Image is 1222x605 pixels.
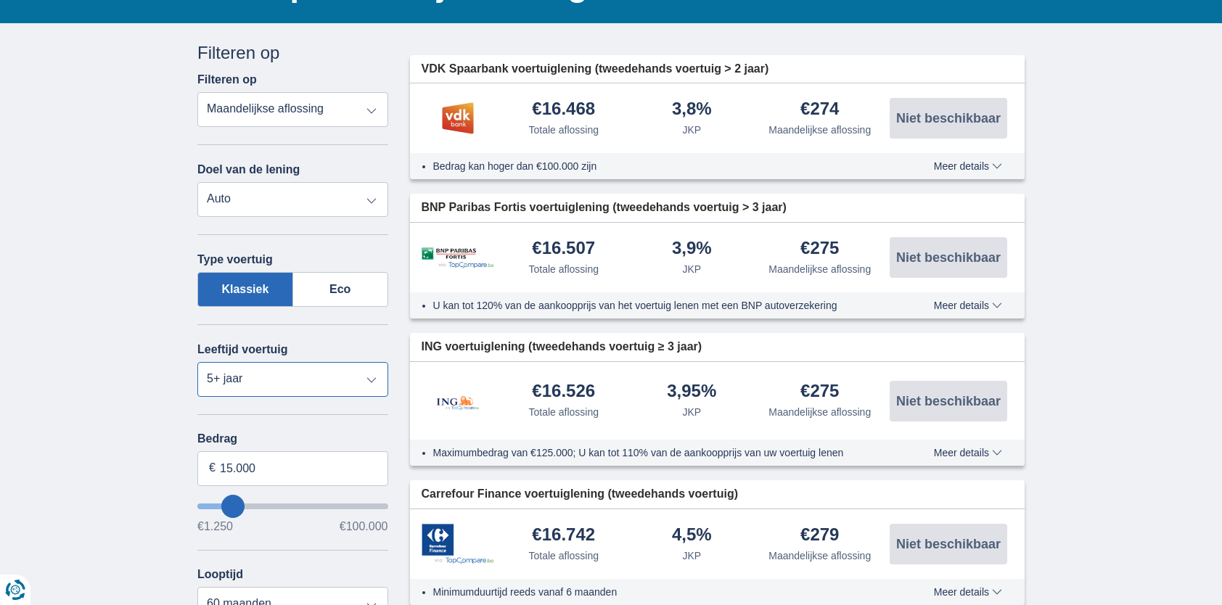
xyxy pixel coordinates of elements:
[528,548,599,563] div: Totale aflossing
[768,262,871,276] div: Maandelijkse aflossing
[422,376,494,425] img: product.pl.alt ING
[800,100,839,120] div: €274
[890,381,1007,421] button: Niet beschikbaar
[923,447,1013,458] button: Meer details
[197,163,300,176] label: Doel van de lening
[934,587,1002,597] span: Meer details
[433,298,881,313] li: U kan tot 120% van de aankoopprijs van het voertuig lenen met een BNP autoverzekering
[422,247,494,268] img: product.pl.alt BNP Paribas Fortis
[923,586,1013,598] button: Meer details
[800,239,839,259] div: €275
[433,159,881,173] li: Bedrag kan hoger dan €100.000 zijn
[672,239,712,259] div: 3,9%
[934,448,1002,458] span: Meer details
[197,432,388,445] label: Bedrag
[197,521,233,532] span: €1.250
[896,538,1001,551] span: Niet beschikbaar
[422,524,494,564] img: product.pl.alt Carrefour Finance
[682,262,701,276] div: JKP
[896,251,1001,264] span: Niet beschikbaar
[422,100,494,136] img: product.pl.alt VDK bank
[197,41,388,65] div: Filteren op
[800,382,839,402] div: €275
[340,521,388,532] span: €100.000
[934,161,1002,171] span: Meer details
[433,585,881,599] li: Minimumduurtijd reeds vanaf 6 maanden
[672,526,712,546] div: 4,5%
[682,405,701,419] div: JKP
[422,61,769,78] span: VDK Spaarbank voertuiglening (tweedehands voertuig > 2 jaar)
[197,568,243,581] label: Looptijd
[293,272,388,307] label: Eco
[197,253,273,266] label: Type voertuig
[923,160,1013,172] button: Meer details
[532,382,595,402] div: €16.526
[890,98,1007,139] button: Niet beschikbaar
[890,524,1007,564] button: Niet beschikbaar
[667,382,716,402] div: 3,95%
[197,73,257,86] label: Filteren op
[768,405,871,419] div: Maandelijkse aflossing
[197,272,293,307] label: Klassiek
[768,123,871,137] div: Maandelijkse aflossing
[433,445,881,460] li: Maximumbedrag van €125.000; U kan tot 110% van de aankoopprijs van uw voertuig lenen
[896,395,1001,408] span: Niet beschikbaar
[532,239,595,259] div: €16.507
[528,123,599,137] div: Totale aflossing
[422,199,787,216] span: BNP Paribas Fortis voertuiglening (tweedehands voertuig > 3 jaar)
[422,339,702,355] span: ING voertuiglening (tweedehands voertuig ≥ 3 jaar)
[528,262,599,276] div: Totale aflossing
[768,548,871,563] div: Maandelijkse aflossing
[422,486,739,503] span: Carrefour Finance voertuiglening (tweedehands voertuig)
[896,112,1001,125] span: Niet beschikbaar
[934,300,1002,310] span: Meer details
[532,526,595,546] div: €16.742
[672,100,712,120] div: 3,8%
[923,300,1013,311] button: Meer details
[532,100,595,120] div: €16.468
[890,237,1007,278] button: Niet beschikbaar
[682,548,701,563] div: JKP
[682,123,701,137] div: JKP
[800,526,839,546] div: €279
[209,460,216,477] span: €
[528,405,599,419] div: Totale aflossing
[197,503,388,509] input: wantToBorrow
[197,343,287,356] label: Leeftijd voertuig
